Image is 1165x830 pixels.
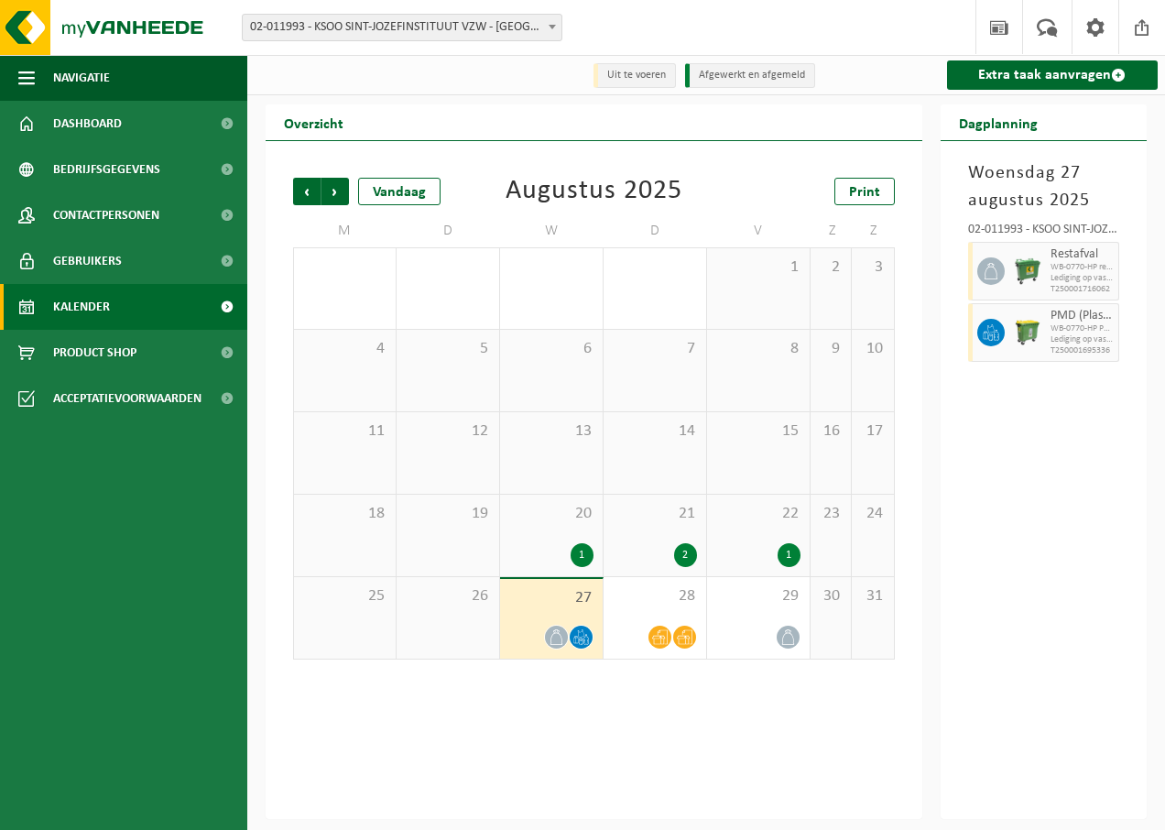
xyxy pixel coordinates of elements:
[53,376,201,421] span: Acceptatievoorwaarden
[53,192,159,238] span: Contactpersonen
[509,504,593,524] span: 20
[1051,284,1115,295] span: T250001716062
[358,178,441,205] div: Vandaag
[1051,345,1115,356] span: T250001695336
[685,63,815,88] li: Afgewerkt en afgemeld
[613,586,697,606] span: 28
[674,543,697,567] div: 2
[9,790,306,830] iframe: chat widget
[968,224,1120,242] div: 02-011993 - KSOO SINT-JOZEFINSTITUUT VZW - [GEOGRAPHIC_DATA]
[53,101,122,147] span: Dashboard
[506,178,682,205] div: Augustus 2025
[1051,247,1115,262] span: Restafval
[406,421,490,442] span: 12
[716,257,800,278] span: 1
[811,214,853,247] td: Z
[716,421,800,442] span: 15
[509,339,593,359] span: 6
[397,214,500,247] td: D
[716,339,800,359] span: 8
[266,104,362,140] h2: Overzicht
[947,60,1159,90] a: Extra taak aanvragen
[303,421,387,442] span: 11
[303,339,387,359] span: 4
[820,586,843,606] span: 30
[406,504,490,524] span: 19
[593,63,676,88] li: Uit te voeren
[293,178,321,205] span: Vorige
[861,339,884,359] span: 10
[509,421,593,442] span: 13
[303,586,387,606] span: 25
[941,104,1056,140] h2: Dagplanning
[500,214,604,247] td: W
[820,257,843,278] span: 2
[834,178,895,205] a: Print
[820,421,843,442] span: 16
[968,159,1120,214] h3: Woensdag 27 augustus 2025
[613,421,697,442] span: 14
[571,543,593,567] div: 1
[53,55,110,101] span: Navigatie
[861,504,884,524] span: 24
[321,178,349,205] span: Volgende
[861,257,884,278] span: 3
[1014,319,1041,346] img: WB-0770-HPE-GN-50
[303,504,387,524] span: 18
[53,284,110,330] span: Kalender
[243,15,561,40] span: 02-011993 - KSOO SINT-JOZEFINSTITUUT VZW - OOSTENDE
[1014,257,1041,285] img: WB-0770-HPE-GN-01
[716,504,800,524] span: 22
[861,421,884,442] span: 17
[849,185,880,200] span: Print
[716,586,800,606] span: 29
[509,588,593,608] span: 27
[852,214,894,247] td: Z
[820,339,843,359] span: 9
[604,214,707,247] td: D
[820,504,843,524] span: 23
[53,238,122,284] span: Gebruikers
[861,586,884,606] span: 31
[406,339,490,359] span: 5
[406,586,490,606] span: 26
[613,504,697,524] span: 21
[1051,334,1115,345] span: Lediging op vaste frequentie
[53,147,160,192] span: Bedrijfsgegevens
[1051,309,1115,323] span: PMD (Plastiek, Metaal, Drankkartons) (bedrijven)
[707,214,811,247] td: V
[1051,273,1115,284] span: Lediging op vaste frequentie
[778,543,800,567] div: 1
[613,339,697,359] span: 7
[1051,323,1115,334] span: WB-0770-HP PMD (Plastiek, Metaal, Drankkartons) (bedrijven)
[1051,262,1115,273] span: WB-0770-HP restafval
[242,14,562,41] span: 02-011993 - KSOO SINT-JOZEFINSTITUUT VZW - OOSTENDE
[293,214,397,247] td: M
[53,330,136,376] span: Product Shop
